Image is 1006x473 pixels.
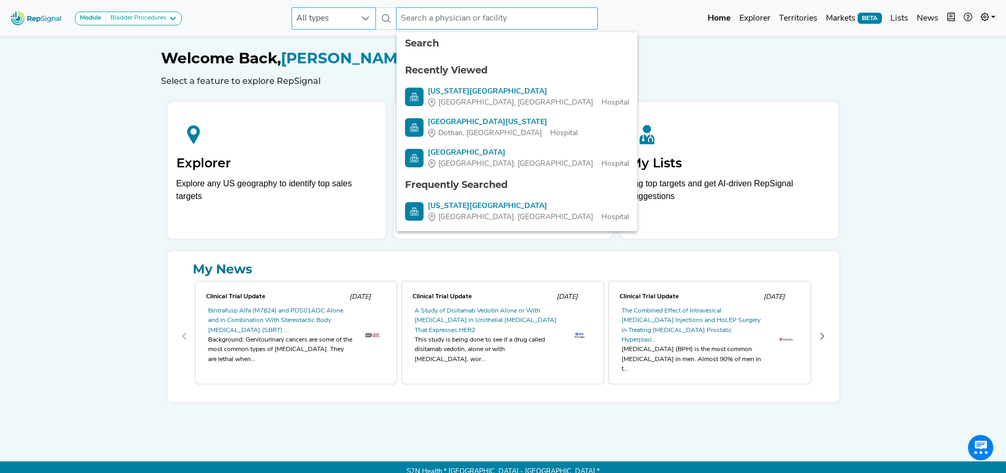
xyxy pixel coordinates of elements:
[572,332,587,339] img: th
[106,14,166,23] div: Bladder Procedures
[428,147,629,158] div: [GEOGRAPHIC_DATA]
[292,8,355,29] span: All types
[620,102,839,239] a: My ListsTag top targets and get AI-driven RepSignal suggestions
[703,8,735,29] a: Home
[405,178,629,192] div: Frequently Searched
[775,8,822,29] a: Territories
[428,158,629,169] div: Hospital
[405,63,629,78] div: Recently Viewed
[405,88,424,106] img: Hospital Search Icon
[629,156,830,171] h2: My Lists
[779,333,794,347] img: th
[167,102,386,239] a: ExplorerExplore any US geography to identify top sales targets
[606,279,813,394] div: 2
[428,128,578,139] div: Hospital
[405,149,424,167] img: Hospital Search Icon
[428,86,629,97] div: [US_STATE][GEOGRAPHIC_DATA]
[365,332,380,339] img: OIP._T50ph8a7GY7fRHTyWllbwHaEF
[397,196,637,227] li: Massachusetts General Hospital
[161,50,845,68] h1: [PERSON_NAME]
[161,76,845,86] h6: Select a feature to explore RepSignal
[405,202,424,221] img: Hospital Search Icon
[428,201,629,212] div: [US_STATE][GEOGRAPHIC_DATA]
[405,147,629,169] a: [GEOGRAPHIC_DATA][GEOGRAPHIC_DATA], [GEOGRAPHIC_DATA]Hospital
[822,8,886,29] a: MarketsBETA
[886,8,913,29] a: Lists
[415,335,559,364] div: This study is being done to see if a drug called disitamab vedotin, alone or with [MEDICAL_DATA],...
[405,86,629,108] a: [US_STATE][GEOGRAPHIC_DATA][GEOGRAPHIC_DATA], [GEOGRAPHIC_DATA]Hospital
[428,117,578,128] div: [GEOGRAPHIC_DATA][US_STATE]
[438,128,542,139] span: Dothan, [GEOGRAPHIC_DATA]
[405,117,629,139] a: [GEOGRAPHIC_DATA][US_STATE]Dothan, [GEOGRAPHIC_DATA]Hospital
[913,8,943,29] a: News
[206,294,266,300] span: Clinical Trial Update
[350,294,371,300] span: [DATE]
[619,294,679,300] span: Clinical Trial Update
[75,12,182,25] button: ModuleBladder Procedures
[399,279,606,394] div: 1
[438,212,593,223] span: [GEOGRAPHIC_DATA], [GEOGRAPHIC_DATA]
[415,308,557,334] a: A Study of Disitamab Vedotin Alone or With [MEDICAL_DATA] in Urothelial [MEDICAL_DATA] That Expre...
[622,345,766,374] div: [MEDICAL_DATA] (BPH) is the most common [MEDICAL_DATA] in men. Almost 90% of men in t...
[208,335,353,364] div: Background: Genitourinary cancers are some of the most common types of [MEDICAL_DATA]. They are l...
[405,201,629,223] a: [US_STATE][GEOGRAPHIC_DATA][GEOGRAPHIC_DATA], [GEOGRAPHIC_DATA]Hospital
[405,37,439,49] span: Search
[438,97,593,108] span: [GEOGRAPHIC_DATA], [GEOGRAPHIC_DATA]
[814,328,831,345] button: Next Page
[80,15,101,21] strong: Module
[208,308,343,334] a: Bintrafusp Alfa (M7824) and PDS01ADC Alone and in Combination With Stereotactic Body [MEDICAL_DAT...
[397,143,637,174] li: Yale-New Haven Hospital
[735,8,775,29] a: Explorer
[397,112,637,143] li: Southeast Alabama Medical Center
[397,82,637,112] li: Massachusetts General Hospital
[193,279,400,394] div: 0
[557,294,578,300] span: [DATE]
[176,156,377,171] h2: Explorer
[394,102,612,239] a: TerritoriesBuild, assess, and assign geographic markets
[161,49,281,67] span: Welcome Back,
[412,294,472,300] span: Clinical Trial Update
[428,212,629,223] div: Hospital
[176,177,377,203] div: Explore any US geography to identify top sales targets
[858,13,882,23] span: BETA
[943,8,960,29] button: Intel Book
[622,308,760,343] a: The Combined Effect of Intravesical [MEDICAL_DATA] Injections and HoLEP Surgery in Treating [MEDI...
[438,158,593,169] span: [GEOGRAPHIC_DATA], [GEOGRAPHIC_DATA]
[176,260,831,279] a: My News
[405,118,424,137] img: Hospital Search Icon
[428,97,629,108] div: Hospital
[396,7,598,30] input: Search a physician or facility
[629,177,830,209] p: Tag top targets and get AI-driven RepSignal suggestions
[764,294,785,300] span: [DATE]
